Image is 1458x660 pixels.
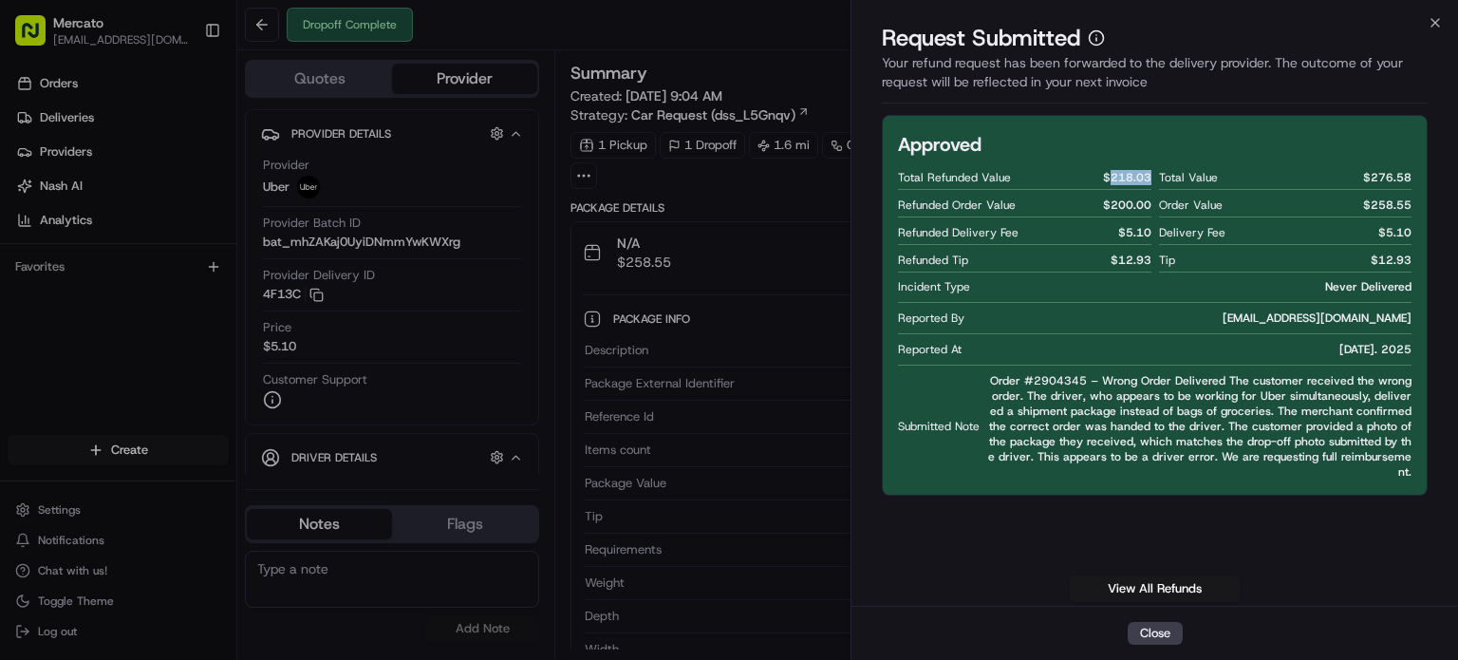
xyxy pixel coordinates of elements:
[49,171,313,191] input: Clear
[85,249,261,264] div: We're available if you need us!
[898,419,980,434] span: Submitted Note
[38,344,53,359] img: 1736555255976-a54dd68f-1ca7-489b-9aae-adbdc363a1c4
[1223,311,1411,326] span: [EMAIL_ADDRESS][DOMAIN_NAME]
[19,124,346,155] p: Welcome 👋
[1378,225,1411,240] span: $ 5.10
[323,236,346,258] button: Start new chat
[19,325,49,355] img: Regen Pajulas
[142,343,149,358] span: •
[1111,253,1151,268] span: $ 12.93
[19,230,53,264] img: 1736555255976-a54dd68f-1ca7-489b-9aae-adbdc363a1c4
[1128,622,1183,645] button: Close
[153,465,312,500] a: 💻API Documentation
[19,376,49,406] img: Liam S.
[1159,170,1218,185] span: Total Value
[153,343,192,358] span: [DATE]
[882,23,1080,53] p: Request Submitted
[11,465,153,500] a: 📗Knowledge Base
[898,170,1011,185] span: Total Refunded Value
[1325,279,1411,294] span: Never Delivered
[59,394,154,409] span: [PERSON_NAME]
[134,519,230,534] a: Powered byPylon
[898,279,970,294] span: Incident Type
[1103,198,1151,213] span: $ 200.00
[1070,575,1241,602] a: View All Refunds
[898,311,964,326] span: Reported By
[19,67,57,105] img: Nash
[1339,342,1411,357] span: [DATE]. 2025
[882,53,1428,104] div: Your refund request has been forwarded to the delivery provider. The outcome of your request will...
[179,473,305,492] span: API Documentation
[1103,170,1151,185] span: $ 218.03
[898,342,962,357] span: Reported At
[19,475,34,490] div: 📗
[987,373,1411,480] span: Order #2904345 – Wrong Order Delivered The customer received the wrong order. The driver, who app...
[1159,225,1225,240] span: Delivery Fee
[1118,225,1151,240] span: $ 5.10
[160,475,176,490] div: 💻
[158,394,164,409] span: •
[38,473,145,492] span: Knowledge Base
[168,394,207,409] span: [DATE]
[1159,198,1223,213] span: Order Value
[1159,253,1175,268] span: Tip
[59,343,139,358] span: Regen Pajulas
[898,198,1016,213] span: Refunded Order Value
[1371,253,1411,268] span: $ 12.93
[898,253,968,268] span: Refunded Tip
[1363,170,1411,185] span: $ 276.58
[85,230,311,249] div: Start new chat
[38,395,53,410] img: 1736555255976-a54dd68f-1ca7-489b-9aae-adbdc363a1c4
[898,131,981,158] h2: Approved
[40,230,74,264] img: 5e9a9d7314ff4150bce227a61376b483.jpg
[189,519,230,534] span: Pylon
[294,292,346,314] button: See all
[898,225,1019,240] span: Refunded Delivery Fee
[19,295,121,311] div: Past conversations
[1363,198,1411,213] span: $ 258.55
